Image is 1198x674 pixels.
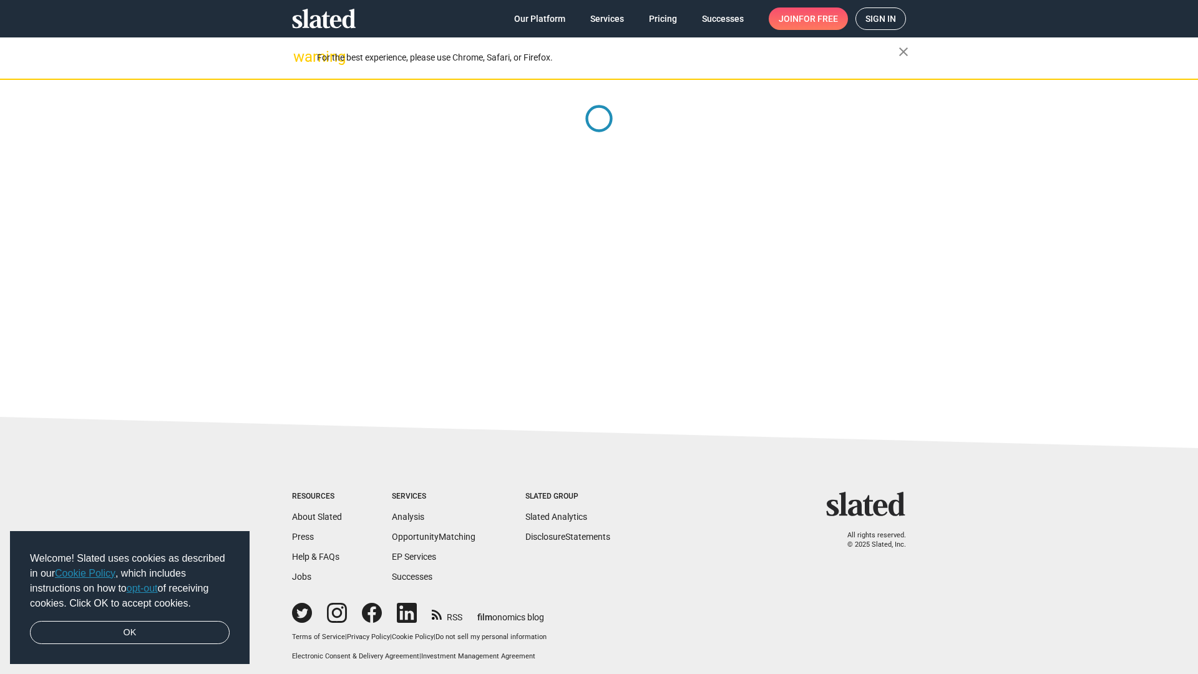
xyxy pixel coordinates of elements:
[525,492,610,502] div: Slated Group
[127,583,158,593] a: opt-out
[292,633,345,641] a: Terms of Service
[477,612,492,622] span: film
[292,512,342,522] a: About Slated
[432,604,462,623] a: RSS
[769,7,848,30] a: Joinfor free
[392,532,475,542] a: OpportunityMatching
[504,7,575,30] a: Our Platform
[30,551,230,611] span: Welcome! Slated uses cookies as described in our , which includes instructions on how to of recei...
[292,652,419,660] a: Electronic Consent & Delivery Agreement
[779,7,838,30] span: Join
[292,492,342,502] div: Resources
[390,633,392,641] span: |
[392,492,475,502] div: Services
[55,568,115,579] a: Cookie Policy
[419,652,421,660] span: |
[347,633,390,641] a: Privacy Policy
[292,532,314,542] a: Press
[639,7,687,30] a: Pricing
[896,44,911,59] mat-icon: close
[865,8,896,29] span: Sign in
[590,7,624,30] span: Services
[293,49,308,64] mat-icon: warning
[392,633,434,641] a: Cookie Policy
[702,7,744,30] span: Successes
[692,7,754,30] a: Successes
[525,532,610,542] a: DisclosureStatements
[434,633,436,641] span: |
[392,552,436,562] a: EP Services
[292,552,339,562] a: Help & FAQs
[30,621,230,645] a: dismiss cookie message
[580,7,634,30] a: Services
[855,7,906,30] a: Sign in
[345,633,347,641] span: |
[317,49,898,66] div: For the best experience, please use Chrome, Safari, or Firefox.
[477,602,544,623] a: filmonomics blog
[514,7,565,30] span: Our Platform
[292,572,311,582] a: Jobs
[421,652,535,660] a: Investment Management Agreement
[392,572,432,582] a: Successes
[10,531,250,665] div: cookieconsent
[436,633,547,642] button: Do not sell my personal information
[392,512,424,522] a: Analysis
[799,7,838,30] span: for free
[649,7,677,30] span: Pricing
[834,531,906,549] p: All rights reserved. © 2025 Slated, Inc.
[525,512,587,522] a: Slated Analytics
